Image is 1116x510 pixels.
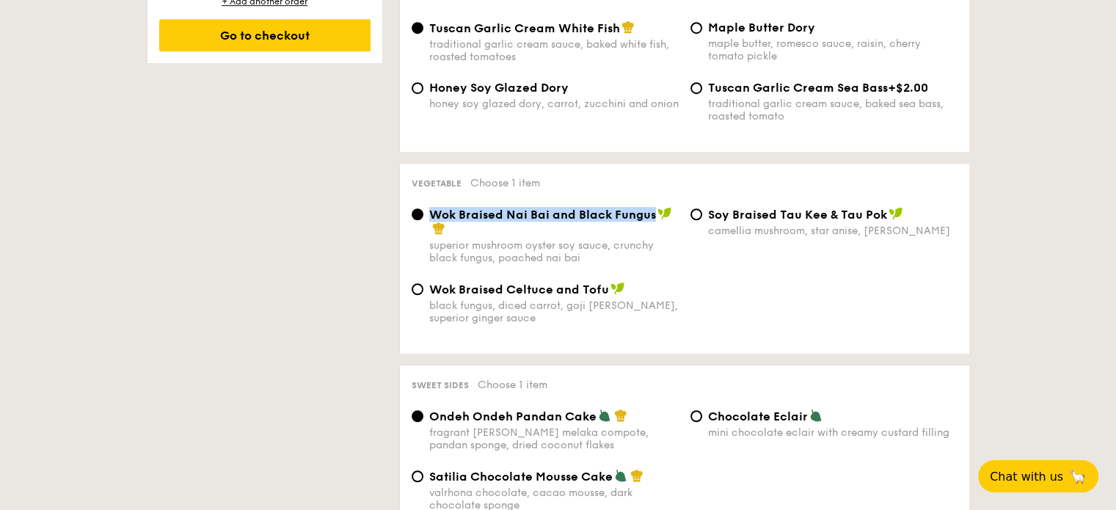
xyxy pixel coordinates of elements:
[412,208,423,220] input: Wok Braised Nai Bai and Black Fungussuperior mushroom oyster soy sauce, crunchy black fungus, poa...
[1069,468,1087,485] span: 🦙
[412,22,423,34] input: Tuscan Garlic Cream White Fishtraditional garlic cream sauce, baked white fish, roasted tomatoes
[470,177,540,189] span: Choose 1 item
[621,21,635,34] img: icon-chef-hat.a58ddaea.svg
[888,81,928,95] span: +$2.00
[429,208,656,222] span: Wok Braised Nai Bai and Black Fungus
[159,19,371,51] div: Go to checkout
[708,208,887,222] span: ⁠Soy Braised Tau Kee & Tau Pok
[630,469,643,482] img: icon-chef-hat.a58ddaea.svg
[708,98,958,123] div: traditional garlic cream sauce, baked sea bass, roasted tomato
[429,38,679,63] div: traditional garlic cream sauce, baked white fish, roasted tomatoes
[429,299,679,324] div: black fungus, diced carrot, goji [PERSON_NAME], superior ginger sauce
[614,469,627,482] img: icon-vegetarian.fe4039eb.svg
[708,81,888,95] span: Tuscan Garlic Cream Sea Bass
[889,207,903,220] img: icon-vegan.f8ff3823.svg
[598,409,611,422] img: icon-vegetarian.fe4039eb.svg
[412,178,462,189] span: Vegetable
[708,21,815,34] span: Maple Butter Dory
[429,98,679,110] div: honey soy glazed dory, carrot, zucchini and onion
[690,22,702,34] input: Maple Butter Dorymaple butter, romesco sauce, raisin, cherry tomato pickle
[978,460,1098,492] button: Chat with us🦙
[429,283,609,296] span: Wok Braised Celtuce and Tofu
[478,379,547,391] span: Choose 1 item
[657,207,672,220] img: icon-vegan.f8ff3823.svg
[429,409,597,423] span: Ondeh Ondeh Pandan Cake
[412,82,423,94] input: Honey Soy Glazed Doryhoney soy glazed dory, carrot, zucchini and onion
[429,81,569,95] span: Honey Soy Glazed Dory
[690,82,702,94] input: Tuscan Garlic Cream Sea Bass+$2.00traditional garlic cream sauce, baked sea bass, roasted tomato
[429,239,679,264] div: superior mushroom oyster soy sauce, crunchy black fungus, poached nai bai
[412,470,423,482] input: Satilia Chocolate Mousse Cakevalrhona chocolate, cacao mousse, dark chocolate sponge
[708,37,958,62] div: maple butter, romesco sauce, raisin, cherry tomato pickle
[412,380,469,390] span: Sweet sides
[614,409,627,422] img: icon-chef-hat.a58ddaea.svg
[690,208,702,220] input: ⁠Soy Braised Tau Kee & Tau Pokcamellia mushroom, star anise, [PERSON_NAME]
[429,21,620,35] span: Tuscan Garlic Cream White Fish
[429,470,613,484] span: Satilia Chocolate Mousse Cake
[412,410,423,422] input: Ondeh Ondeh Pandan Cakefragrant [PERSON_NAME] melaka compote, pandan sponge, dried coconut flakes
[809,409,823,422] img: icon-vegetarian.fe4039eb.svg
[708,225,958,237] div: camellia mushroom, star anise, [PERSON_NAME]
[708,426,958,439] div: mini chocolate eclair with creamy custard filling
[708,409,808,423] span: Chocolate Eclair
[412,283,423,295] input: Wok Braised Celtuce and Tofublack fungus, diced carrot, goji [PERSON_NAME], superior ginger sauce
[690,410,702,422] input: Chocolate Eclairmini chocolate eclair with creamy custard filling
[610,282,625,295] img: icon-vegan.f8ff3823.svg
[432,222,445,235] img: icon-chef-hat.a58ddaea.svg
[429,426,679,451] div: fragrant [PERSON_NAME] melaka compote, pandan sponge, dried coconut flakes
[990,470,1063,484] span: Chat with us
